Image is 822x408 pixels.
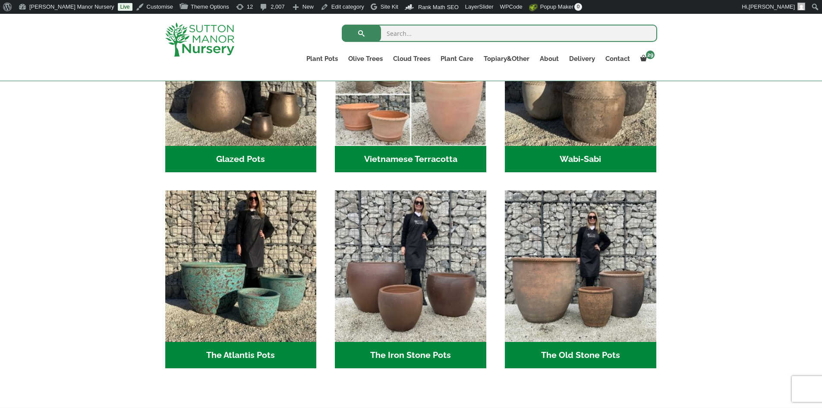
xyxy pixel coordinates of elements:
input: Search... [342,25,657,42]
a: Plant Care [435,53,479,65]
a: Cloud Trees [388,53,435,65]
h2: Glazed Pots [165,146,317,173]
a: About [535,53,564,65]
a: Contact [600,53,635,65]
a: Topiary&Other [479,53,535,65]
a: Visit product category The Atlantis Pots [165,190,317,368]
a: Delivery [564,53,600,65]
img: The Atlantis Pots [165,190,317,342]
a: 29 [635,53,657,65]
a: Live [118,3,132,11]
img: The Iron Stone Pots [335,190,486,342]
a: Olive Trees [343,53,388,65]
h2: The Iron Stone Pots [335,342,486,369]
h2: The Atlantis Pots [165,342,317,369]
span: 0 [574,3,582,11]
img: The Old Stone Pots [505,190,656,342]
h2: Wabi-Sabi [505,146,656,173]
span: 29 [646,51,655,59]
a: Visit product category The Iron Stone Pots [335,190,486,368]
a: Plant Pots [301,53,343,65]
span: Site Kit [381,3,398,10]
h2: The Old Stone Pots [505,342,656,369]
h2: Vietnamese Terracotta [335,146,486,173]
img: logo [165,22,234,57]
a: Visit product category The Old Stone Pots [505,190,656,368]
span: Rank Math SEO [418,4,459,10]
span: [PERSON_NAME] [749,3,795,10]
